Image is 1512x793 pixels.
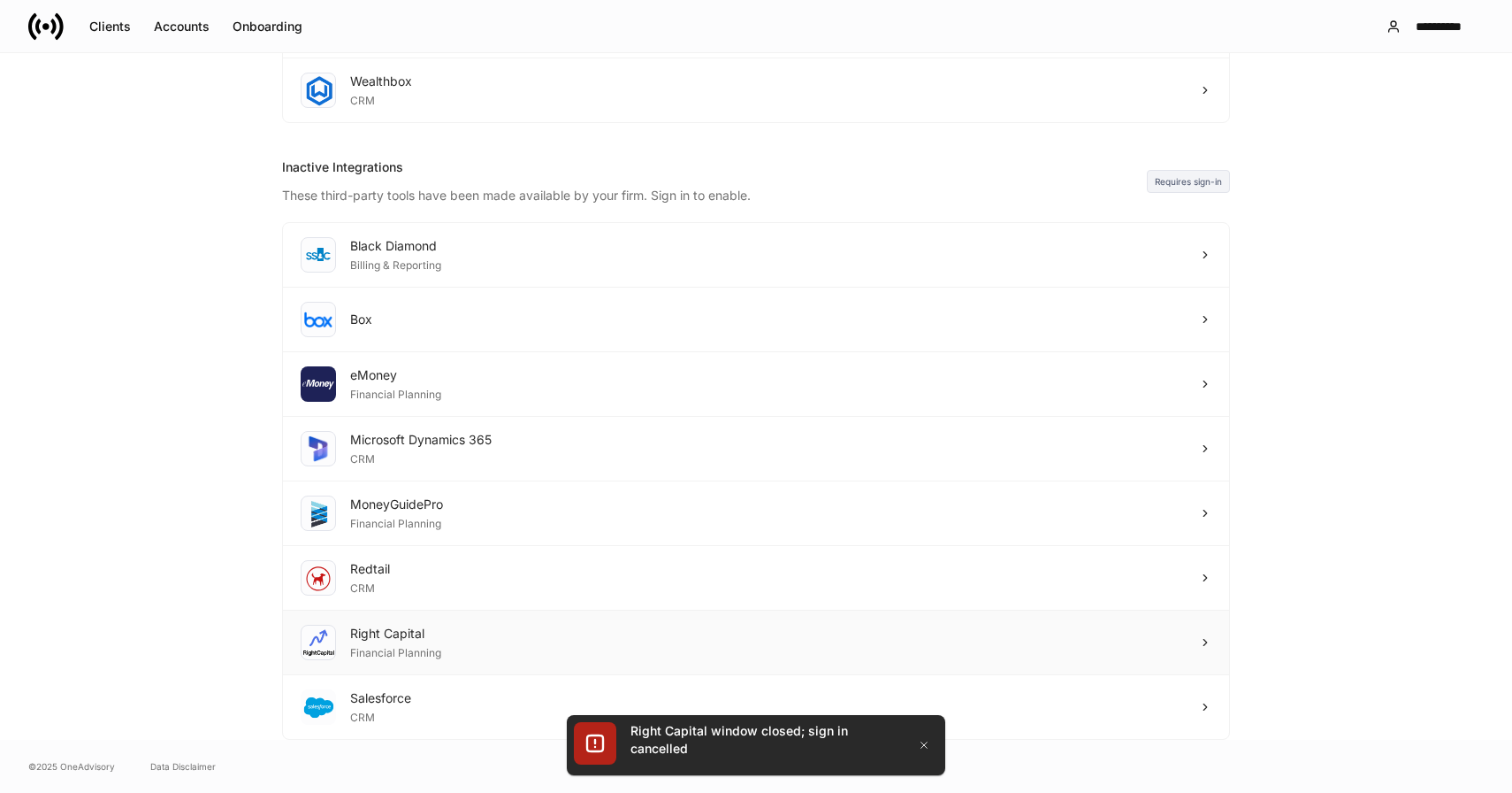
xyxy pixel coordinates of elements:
[350,366,441,384] div: eMoney
[350,311,372,328] div: Box
[350,237,441,255] div: Black Diamond
[142,12,221,41] button: Accounts
[78,12,142,41] button: Clients
[350,431,492,449] div: Microsoft Dynamics 365
[89,18,131,35] div: Clients
[350,496,443,513] div: MoneyGuidePro
[350,643,441,660] div: Financial Planning
[350,90,412,108] div: CRM
[350,449,492,466] div: CRM
[1147,170,1230,193] div: Requires sign-in
[282,176,1147,204] div: These third-party tools have been made available by your firm. Sign in to enable.
[28,759,115,774] span: © 2025 OneAdvisory
[350,560,390,578] div: Redtail
[350,578,390,596] div: CRM
[304,435,332,463] img: sIOyOZvWb5kUEAwh5D03bPzsWHrUXBSdsWHDhg8Ma8+nBQBvlija69eFAv+snJUCyn8AqO+ElBnIpgMAAAAASUVORK5CYII=
[304,312,332,327] img: oYqM9ojoZLfzCHUefNbBcWHcyDPbQKagtYciMC8pFl3iZXy3dU33Uwy+706y+0q2uJ1ghNQf2OIHrSh50tUd9HaB5oMc62p0G...
[350,707,411,725] div: CRM
[630,722,896,758] div: Right Capital window closed; sign in cancelled
[350,689,411,707] div: Salesforce
[350,255,441,273] div: Billing & Reporting
[150,759,216,774] a: Data Disclaimer
[350,73,412,90] div: Wealthbox
[350,384,441,402] div: Financial Planning
[350,625,441,643] div: Right Capital
[350,513,443,531] div: Financial Planning
[154,18,210,35] div: Accounts
[233,18,302,35] div: Onboarding
[282,158,1147,176] div: Inactive Integrations
[221,12,314,41] button: Onboarding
